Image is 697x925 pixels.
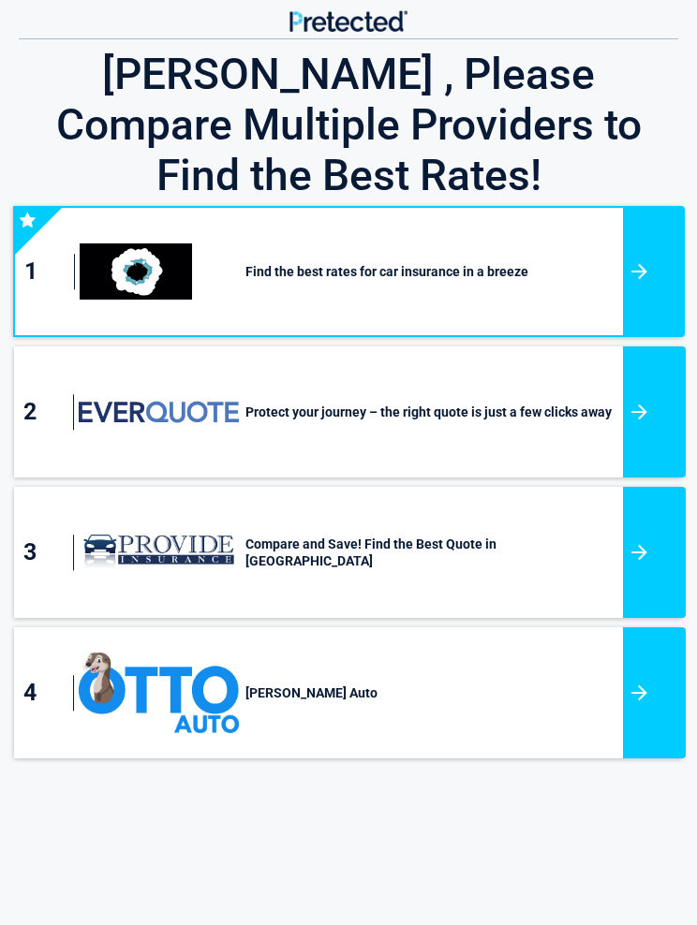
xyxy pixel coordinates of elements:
img: everquote's logo [79,402,239,423]
div: 3 [23,535,74,570]
h3: [PERSON_NAME] , Please Compare Multiple Providers to Find the Best Rates! [14,49,683,200]
h3: Protect your journey – the right quote is just a few clicks away [239,404,624,420]
h3: Find the best rates for car insurance in a breeze [239,263,623,280]
h3: Compare and Save! Find the Best Quote in [GEOGRAPHIC_DATA] [239,536,624,569]
img: Main Logo [289,10,408,32]
div: 1 [24,254,75,289]
img: savvy's logo [80,243,192,300]
div: 4 [23,675,74,711]
img: provide-insurance's logo [79,514,239,592]
div: 2 [23,394,74,430]
img: ottoinsurance's logo [79,653,239,733]
h3: [PERSON_NAME] Auto [239,684,624,701]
